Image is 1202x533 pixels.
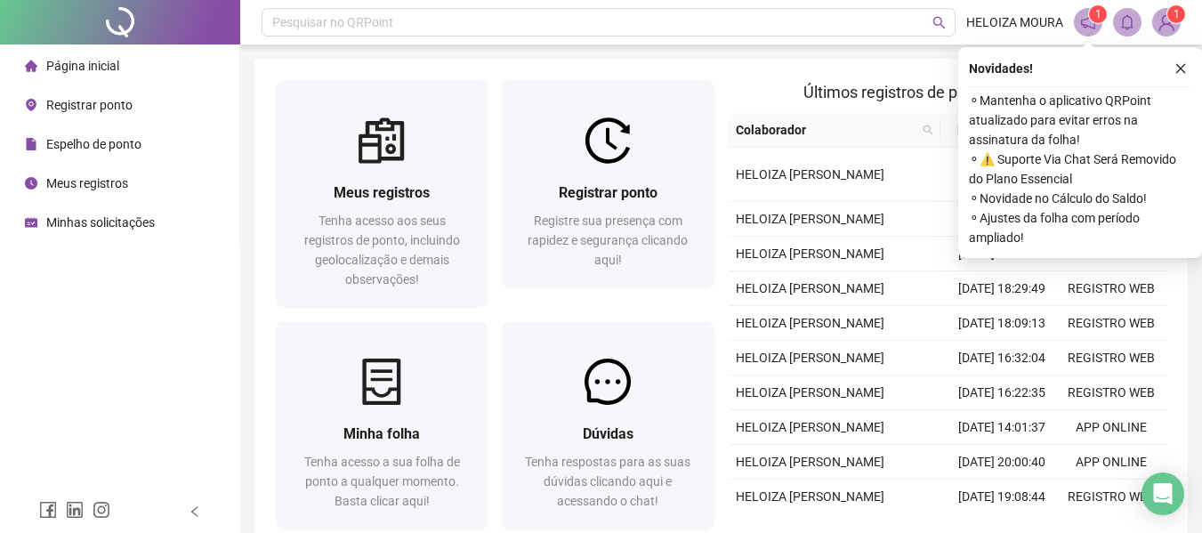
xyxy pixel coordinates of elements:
span: ⚬ Ajustes da folha com período ampliado! [969,208,1191,247]
td: [DATE] 16:22:35 [948,376,1057,410]
span: Registrar ponto [46,98,133,112]
span: notification [1080,14,1096,30]
span: search [919,117,937,143]
span: HELOIZA [PERSON_NAME] [736,385,884,400]
span: Meus registros [334,184,430,201]
span: linkedin [66,501,84,519]
span: Dúvidas [583,425,633,442]
span: HELOIZA [PERSON_NAME] [736,489,884,504]
span: bell [1119,14,1135,30]
a: Minha folhaTenha acesso a sua folha de ponto a qualquer momento. Basta clicar aqui! [276,321,488,529]
span: search [923,125,933,135]
td: [DATE] 16:32:04 [948,341,1057,376]
span: HELOIZA [PERSON_NAME] [736,455,884,469]
sup: Atualize o seu contato no menu Meus Dados [1167,5,1185,23]
span: HELOIZA [PERSON_NAME] [736,212,884,226]
span: Página inicial [46,59,119,73]
span: HELOIZA [PERSON_NAME] [736,246,884,261]
td: [DATE] 20:01:00 [948,148,1057,202]
td: APP ONLINE [1057,445,1166,480]
a: Meus registrosTenha acesso aos seus registros de ponto, incluindo geolocalização e demais observa... [276,80,488,307]
span: HELOIZA [PERSON_NAME] [736,351,884,365]
td: REGISTRO WEB [1057,341,1166,376]
div: Open Intercom Messenger [1141,472,1184,515]
th: Data/Hora [940,113,1046,148]
span: Espelho de ponto [46,137,141,151]
span: schedule [25,216,37,229]
td: [DATE] 19:11:12 [948,237,1057,271]
span: Registre sua presença com rapidez e segurança clicando aqui! [528,214,688,267]
span: Colaborador [736,120,916,140]
td: REGISTRO WEB [1057,376,1166,410]
span: 1 [1095,8,1101,20]
span: HELOIZA MOURA [966,12,1063,32]
td: [DATE] 14:01:37 [948,410,1057,445]
span: HELOIZA [PERSON_NAME] [736,167,884,182]
span: search [932,16,946,29]
span: ⚬ ⚠️ Suporte Via Chat Será Removido do Plano Essencial [969,149,1191,189]
span: Novidades ! [969,59,1033,78]
span: Tenha acesso a sua folha de ponto a qualquer momento. Basta clicar aqui! [304,455,460,508]
span: ⚬ Novidade no Cálculo do Saldo! [969,189,1191,208]
span: Últimos registros de ponto sincronizados [803,83,1091,101]
span: clock-circle [25,177,37,190]
td: REGISTRO WEB [1057,480,1166,514]
td: APP ONLINE [1057,410,1166,445]
td: REGISTRO WEB [1057,271,1166,306]
td: [DATE] 19:08:44 [948,480,1057,514]
span: Data/Hora [948,120,1025,140]
td: [DATE] 18:29:49 [948,271,1057,306]
a: Registrar pontoRegistre sua presença com rapidez e segurança clicando aqui! [502,80,714,287]
span: close [1174,62,1187,75]
span: Minhas solicitações [46,215,155,230]
span: HELOIZA [PERSON_NAME] [736,281,884,295]
span: Tenha acesso aos seus registros de ponto, incluindo geolocalização e demais observações! [304,214,460,287]
span: ⚬ Mantenha o aplicativo QRPoint atualizado para evitar erros na assinatura da folha! [969,91,1191,149]
span: file [25,138,37,150]
span: Meus registros [46,176,128,190]
span: instagram [93,501,110,519]
span: Minha folha [343,425,420,442]
span: Tenha respostas para as suas dúvidas clicando aqui e acessando o chat! [525,455,690,508]
span: HELOIZA [PERSON_NAME] [736,316,884,330]
td: [DATE] 20:00:40 [948,445,1057,480]
td: [DATE] 19:21:03 [948,202,1057,237]
sup: 1 [1089,5,1107,23]
span: home [25,60,37,72]
span: environment [25,99,37,111]
span: 1 [1174,8,1180,20]
span: left [189,505,201,518]
span: Registrar ponto [559,184,657,201]
a: DúvidasTenha respostas para as suas dúvidas clicando aqui e acessando o chat! [502,321,714,529]
span: HELOIZA [PERSON_NAME] [736,420,884,434]
img: 91886 [1153,9,1180,36]
td: [DATE] 18:09:13 [948,306,1057,341]
td: REGISTRO WEB [1057,306,1166,341]
span: facebook [39,501,57,519]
